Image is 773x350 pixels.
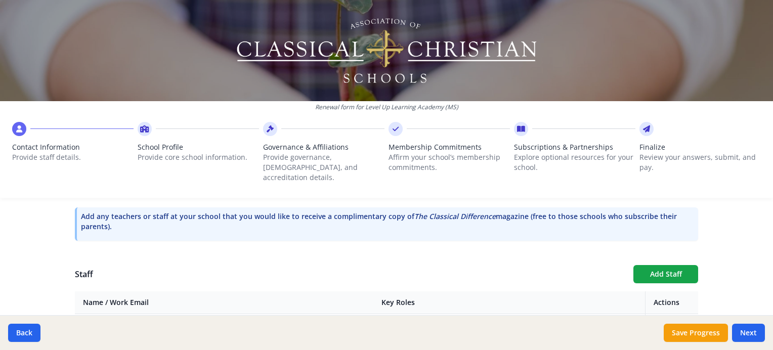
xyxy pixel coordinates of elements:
p: Provide core school information. [138,152,259,162]
p: Explore optional resources for your school. [514,152,635,172]
span: School Profile [138,142,259,152]
button: Save Progress [664,324,728,342]
p: Review your answers, submit, and pay. [639,152,761,172]
button: Add Staff [633,265,698,283]
p: Add any teachers or staff at your school that you would like to receive a complimentary copy of m... [81,211,694,232]
h1: Staff [75,268,625,280]
button: Next [732,324,765,342]
span: Finalize [639,142,761,152]
span: Subscriptions & Partnerships [514,142,635,152]
button: Back [8,324,40,342]
th: Actions [646,291,699,314]
span: Contact Information [12,142,134,152]
span: Membership Commitments [389,142,510,152]
th: Name / Work Email [75,291,373,314]
p: Provide staff details. [12,152,134,162]
th: Key Roles [373,291,645,314]
img: Logo [235,15,538,86]
i: The Classical Difference [414,211,496,221]
p: Provide governance, [DEMOGRAPHIC_DATA], and accreditation details. [263,152,384,183]
span: Governance & Affiliations [263,142,384,152]
p: Affirm your school’s membership commitments. [389,152,510,172]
